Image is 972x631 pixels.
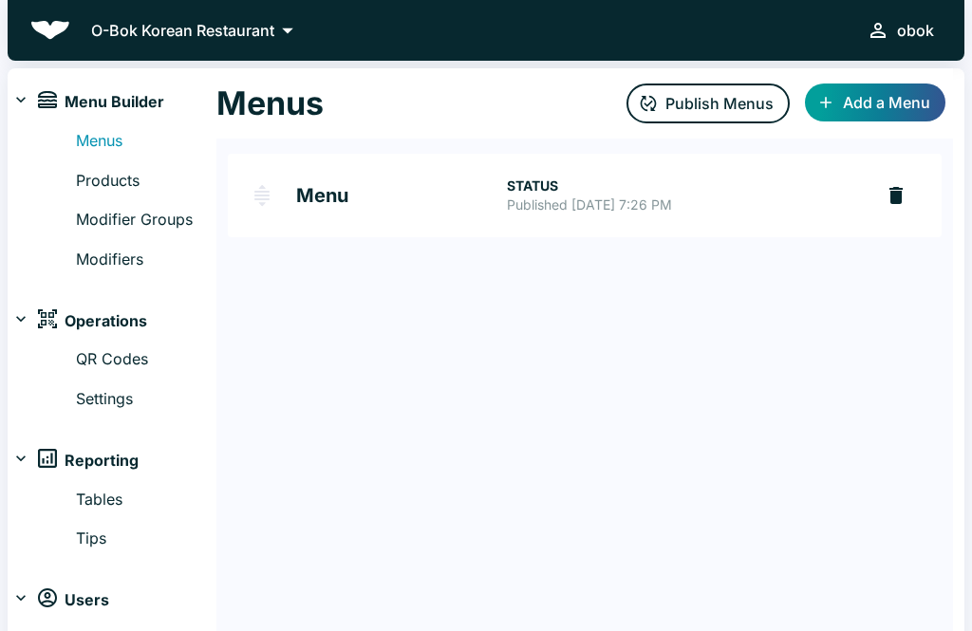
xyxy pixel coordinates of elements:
a: Tables [76,488,216,512]
a: Modifier Groups [76,208,216,232]
img: users [38,588,57,607]
span: Menu Builder [65,90,164,115]
a: Products [76,169,216,194]
div: obok [897,17,934,44]
button: Add a Menu [805,84,945,121]
button: Publish Menus [626,84,790,123]
button: O-Bok Korean Restaurant [85,16,307,45]
img: reports [38,449,57,468]
a: Modifiers [76,248,216,272]
button: obok [859,11,942,49]
a: Settings [76,387,216,412]
a: MenuSTATUSPublished [DATE] 7:26 PM [228,154,873,237]
p: O-Bok Korean Restaurant [91,19,274,42]
p: Published [DATE] 7:26 PM [507,195,858,214]
a: QR Codes [76,347,216,372]
span: Operations [65,309,147,334]
div: reportsReporting [8,442,216,480]
img: drag-handle.svg [251,184,273,207]
div: usersUsers [8,582,216,620]
p: STATUS [507,176,858,195]
span: Reporting [65,449,139,473]
a: Menus [76,129,216,154]
a: Tips [76,527,216,551]
img: menu [38,91,57,108]
h1: Menus [216,84,324,123]
img: operations [38,309,57,328]
span: Users [65,588,109,613]
h2: Menu [296,186,507,205]
img: Beluga [30,21,70,40]
div: operationsOperations [8,302,216,340]
div: menuMenu Builder [8,84,216,121]
div: Menu [228,154,942,237]
button: delete Menu [873,173,919,218]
